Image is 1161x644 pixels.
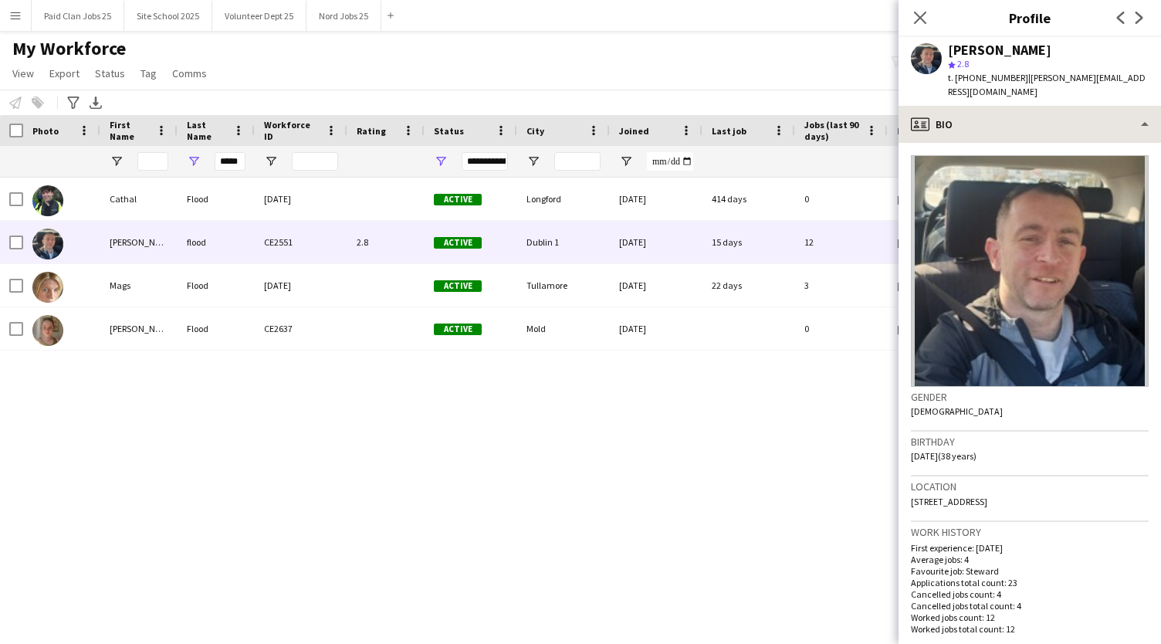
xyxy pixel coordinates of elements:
[911,496,987,507] span: [STREET_ADDRESS]
[619,125,649,137] span: Joined
[178,307,255,350] div: Flood
[795,221,888,263] div: 12
[95,66,125,80] span: Status
[12,66,34,80] span: View
[89,63,131,83] a: Status
[911,405,1003,417] span: [DEMOGRAPHIC_DATA]
[911,588,1149,600] p: Cancelled jobs count: 4
[255,307,347,350] div: CE2637
[32,185,63,216] img: Cathal Flood
[911,525,1149,539] h3: Work history
[347,221,425,263] div: 2.8
[517,307,610,350] div: Mold
[911,554,1149,565] p: Average jobs: 4
[619,154,633,168] button: Open Filter Menu
[100,221,178,263] div: [PERSON_NAME]
[306,1,381,31] button: Nord Jobs 25
[911,450,977,462] span: [DATE] (38 years)
[795,178,888,220] div: 0
[32,229,63,259] img: chris flood
[517,178,610,220] div: Longford
[517,221,610,263] div: Dublin 1
[911,623,1149,635] p: Worked jobs total count: 12
[911,577,1149,588] p: Applications total count: 23
[212,1,306,31] button: Volunteer Dept 25
[187,119,227,142] span: Last Name
[702,178,795,220] div: 414 days
[911,155,1149,387] img: Crew avatar or photo
[100,178,178,220] div: Cathal
[255,221,347,263] div: CE2551
[702,221,795,263] div: 15 days
[899,106,1161,143] div: Bio
[64,93,83,112] app-action-btn: Advanced filters
[178,221,255,263] div: flood
[712,125,746,137] span: Last job
[357,125,386,137] span: Rating
[702,264,795,307] div: 22 days
[137,152,168,171] input: First Name Filter Input
[434,280,482,292] span: Active
[610,221,702,263] div: [DATE]
[911,612,1149,623] p: Worked jobs count: 12
[49,66,80,80] span: Export
[948,72,1028,83] span: t. [PHONE_NUMBER]
[911,435,1149,449] h3: Birthday
[911,565,1149,577] p: Favourite job: Steward
[215,152,245,171] input: Last Name Filter Input
[134,63,163,83] a: Tag
[172,66,207,80] span: Comms
[554,152,601,171] input: City Filter Input
[32,125,59,137] span: Photo
[526,154,540,168] button: Open Filter Menu
[434,194,482,205] span: Active
[292,152,338,171] input: Workforce ID Filter Input
[110,119,150,142] span: First Name
[610,307,702,350] div: [DATE]
[110,154,124,168] button: Open Filter Menu
[178,264,255,307] div: Flood
[948,43,1051,57] div: [PERSON_NAME]
[897,154,911,168] button: Open Filter Menu
[86,93,105,112] app-action-btn: Export XLSX
[795,307,888,350] div: 0
[140,66,157,80] span: Tag
[647,152,693,171] input: Joined Filter Input
[957,58,969,69] span: 2.8
[610,264,702,307] div: [DATE]
[434,237,482,249] span: Active
[911,542,1149,554] p: First experience: [DATE]
[911,600,1149,612] p: Cancelled jobs total count: 4
[6,63,40,83] a: View
[911,390,1149,404] h3: Gender
[43,63,86,83] a: Export
[187,154,201,168] button: Open Filter Menu
[434,324,482,335] span: Active
[32,315,63,346] img: Meghan Flood
[100,307,178,350] div: [PERSON_NAME]
[264,119,320,142] span: Workforce ID
[795,264,888,307] div: 3
[255,264,347,307] div: [DATE]
[434,154,448,168] button: Open Filter Menu
[32,272,63,303] img: Mags Flood
[12,37,126,60] span: My Workforce
[124,1,212,31] button: Site School 2025
[255,178,347,220] div: [DATE]
[948,72,1146,97] span: | [PERSON_NAME][EMAIL_ADDRESS][DOMAIN_NAME]
[899,8,1161,28] h3: Profile
[610,178,702,220] div: [DATE]
[100,264,178,307] div: Mags
[911,480,1149,493] h3: Location
[166,63,213,83] a: Comms
[178,178,255,220] div: Flood
[526,125,544,137] span: City
[897,125,922,137] span: Email
[434,125,464,137] span: Status
[804,119,860,142] span: Jobs (last 90 days)
[32,1,124,31] button: Paid Clan Jobs 25
[517,264,610,307] div: Tullamore
[264,154,278,168] button: Open Filter Menu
